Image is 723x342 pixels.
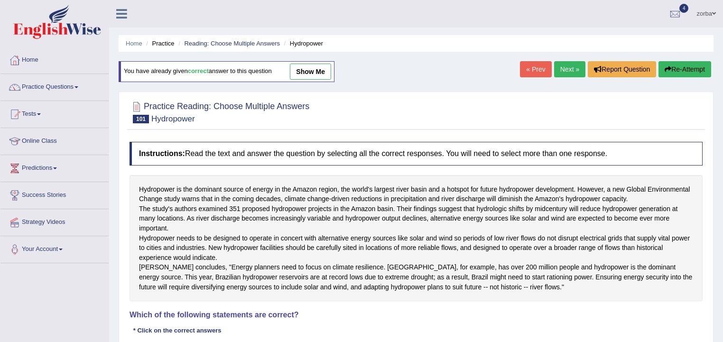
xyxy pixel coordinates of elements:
h4: Which of the following statements are correct? [130,311,703,319]
div: * Click on the correct answers [130,326,225,335]
a: Predictions [0,155,109,179]
button: Re-Attempt [658,61,711,77]
a: Strategy Videos [0,209,109,233]
a: Tests [0,101,109,125]
div: Hydropower is the dominant source of energy in the Amazon region, the world's largest river basin... [130,175,703,302]
li: Practice [144,39,174,48]
a: Next » [554,61,585,77]
a: Your Account [0,236,109,260]
a: Reading: Choose Multiple Answers [184,40,280,47]
b: correct [188,68,209,75]
a: show me [290,64,331,80]
a: « Prev [520,61,551,77]
a: Practice Questions [0,74,109,98]
a: Success Stories [0,182,109,206]
a: Home [0,47,109,71]
a: Online Class [0,128,109,152]
a: Home [126,40,142,47]
li: Hydropower [282,39,323,48]
div: You have already given answer to this question [119,61,334,82]
h2: Practice Reading: Choose Multiple Answers [130,100,309,123]
span: 4 [679,4,689,13]
b: Instructions: [139,149,185,157]
button: Report Question [588,61,656,77]
small: Hydropower [151,114,195,123]
span: 101 [133,115,149,123]
h4: Read the text and answer the question by selecting all the correct responses. You will need to se... [130,142,703,166]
